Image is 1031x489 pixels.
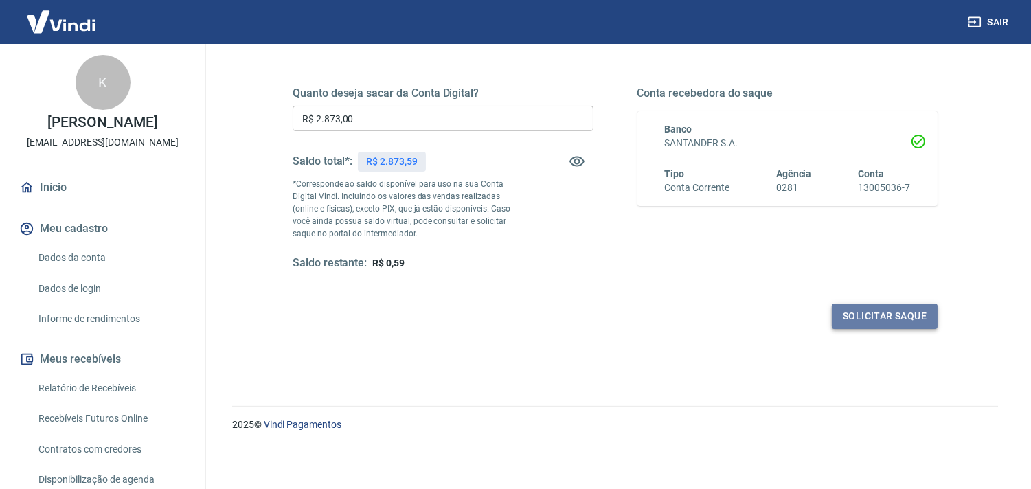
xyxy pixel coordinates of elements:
[293,87,593,100] h5: Quanto deseja sacar da Conta Digital?
[665,124,692,135] span: Banco
[858,168,884,179] span: Conta
[16,1,106,43] img: Vindi
[776,181,812,195] h6: 0281
[293,155,352,168] h5: Saldo total*:
[858,181,910,195] h6: 13005036-7
[366,155,417,169] p: R$ 2.873,59
[264,419,341,430] a: Vindi Pagamentos
[637,87,938,100] h5: Conta recebedora do saque
[33,405,189,433] a: Recebíveis Futuros Online
[33,305,189,333] a: Informe de rendimentos
[27,135,179,150] p: [EMAIL_ADDRESS][DOMAIN_NAME]
[16,214,189,244] button: Meu cadastro
[665,181,729,195] h6: Conta Corrente
[33,275,189,303] a: Dados de login
[232,418,998,432] p: 2025 ©
[33,374,189,402] a: Relatório de Recebíveis
[776,168,812,179] span: Agência
[665,136,911,150] h6: SANTANDER S.A.
[33,435,189,464] a: Contratos com credores
[965,10,1015,35] button: Sair
[47,115,157,130] p: [PERSON_NAME]
[372,258,405,269] span: R$ 0,59
[665,168,685,179] span: Tipo
[16,172,189,203] a: Início
[16,344,189,374] button: Meus recebíveis
[293,256,367,271] h5: Saldo restante:
[293,178,518,240] p: *Corresponde ao saldo disponível para uso na sua Conta Digital Vindi. Incluindo os valores das ve...
[832,304,938,329] button: Solicitar saque
[33,244,189,272] a: Dados da conta
[76,55,131,110] div: K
